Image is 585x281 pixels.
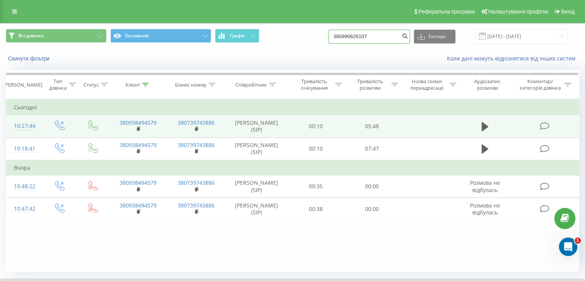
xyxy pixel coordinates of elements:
td: [PERSON_NAME] (SIP) [225,137,288,160]
td: 00:35 [288,175,344,197]
iframe: Intercom live chat [559,238,577,256]
a: 380938494579 [120,141,157,149]
td: 00:00 [344,175,400,197]
div: Статус [83,82,99,88]
span: Розмова не відбулась [470,202,500,216]
span: Графік [230,33,245,38]
div: Тип дзвінка [48,78,67,91]
button: Всі дзвінки [6,29,107,43]
div: Назва схеми переадресації [407,78,447,91]
div: 10:47:42 [14,201,34,216]
a: Коли дані можуть відрізнятися вiд інших систем [447,55,579,62]
td: Вчора [6,160,579,176]
td: [PERSON_NAME] (SIP) [225,175,288,197]
td: 00:10 [288,137,344,160]
span: Вихід [561,8,575,15]
td: 07:47 [344,137,400,160]
a: 380938494579 [120,179,157,186]
td: 05:48 [344,115,400,137]
span: Розмова не відбулась [470,179,500,193]
input: Пошук за номером [328,30,410,43]
button: Скинути фільтри [6,55,53,62]
div: Коментар/категорія дзвінка [517,78,562,91]
span: Налаштування профілю [488,8,548,15]
span: 1 [575,238,581,244]
button: Експорт [414,30,455,43]
div: Тривалість розмови [351,78,389,91]
td: 00:00 [344,198,400,220]
div: Співробітник [235,82,267,88]
div: 10:48:22 [14,179,34,194]
div: Бізнес номер [175,82,207,88]
div: Аудіозапис розмови [465,78,510,91]
span: Реферальна програма [418,8,475,15]
td: Сьогодні [6,100,579,115]
a: 380739743886 [178,141,215,149]
td: [PERSON_NAME] (SIP) [225,115,288,137]
a: 380739743886 [178,179,215,186]
div: 10:27:44 [14,119,34,134]
div: Клієнт [125,82,140,88]
a: 380938494579 [120,202,157,209]
td: [PERSON_NAME] (SIP) [225,198,288,220]
span: Всі дзвінки [18,33,44,39]
button: Графік [215,29,259,43]
td: 00:10 [288,115,344,137]
a: 380739743886 [178,119,215,126]
div: Тривалість очікування [295,78,333,91]
button: Основний [110,29,211,43]
a: 380938494579 [120,119,157,126]
div: 10:18:41 [14,141,34,156]
div: [PERSON_NAME] [3,82,42,88]
td: 00:38 [288,198,344,220]
a: 380739743886 [178,202,215,209]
